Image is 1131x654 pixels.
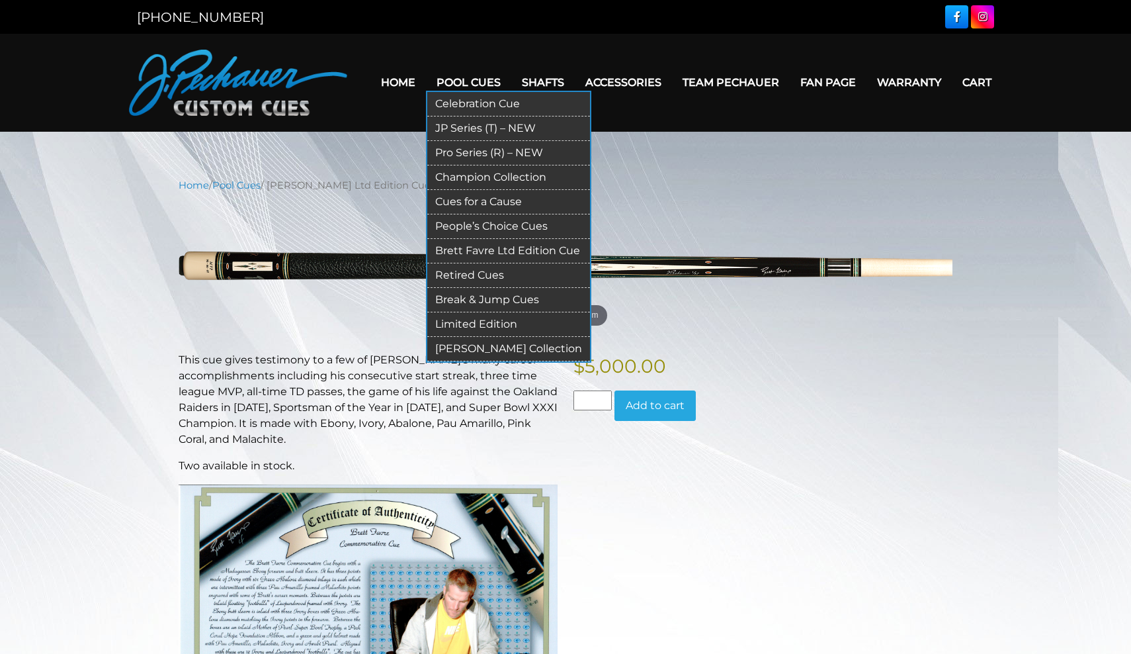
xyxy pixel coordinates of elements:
a: Home [179,179,209,191]
p: Two available in stock. [179,458,558,474]
a: Team Pechauer [672,66,790,99]
input: Product quantity [573,391,612,410]
a: [PHONE_NUMBER] [137,9,264,25]
a: Cues for a Cause [427,190,590,214]
a: Pro Series (R) – NEW [427,141,590,165]
a: Hover to zoom [179,203,952,332]
a: Retired Cues [427,263,590,288]
a: Pool Cues [426,66,511,99]
img: Pechauer Custom Cues [129,50,347,116]
a: Pool Cues [212,179,261,191]
a: Accessories [575,66,672,99]
a: People’s Choice Cues [427,214,590,239]
p: This cue gives testimony to a few of [PERSON_NAME]'s many career accomplishments including his co... [179,352,558,447]
nav: Breadcrumb [179,178,952,193]
a: [PERSON_NAME] Collection [427,337,590,361]
a: Limited Edition [427,312,590,337]
a: Celebration Cue [427,92,590,117]
button: Add to cart [614,391,696,421]
a: Home [370,66,426,99]
img: favre-resized.png [179,203,952,332]
a: Cart [952,66,1002,99]
a: Warranty [866,66,952,99]
a: Shafts [511,66,575,99]
span: $ [573,355,585,377]
a: Break & Jump Cues [427,288,590,312]
bdi: 5,000.00 [573,355,666,377]
a: Brett Favre Ltd Edition Cue [427,239,590,263]
a: Champion Collection [427,165,590,190]
a: JP Series (T) – NEW [427,117,590,141]
a: Fan Page [790,66,866,99]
